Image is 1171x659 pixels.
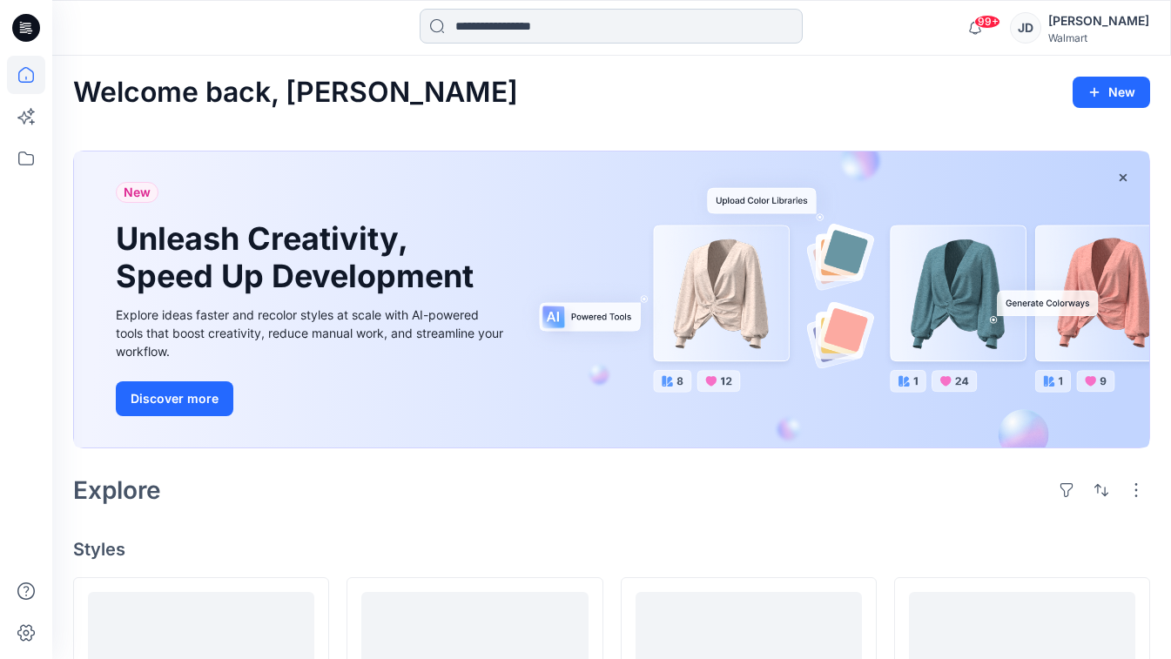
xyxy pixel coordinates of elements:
button: New [1073,77,1150,108]
h2: Welcome back, [PERSON_NAME] [73,77,518,109]
a: Discover more [116,381,508,416]
span: 99+ [974,15,1000,29]
div: Explore ideas faster and recolor styles at scale with AI-powered tools that boost creativity, red... [116,306,508,360]
span: New [124,182,151,203]
h4: Styles [73,539,1150,560]
h1: Unleash Creativity, Speed Up Development [116,220,481,295]
h2: Explore [73,476,161,504]
div: JD [1010,12,1041,44]
div: [PERSON_NAME] [1048,10,1149,31]
div: Walmart [1048,31,1149,44]
button: Discover more [116,381,233,416]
